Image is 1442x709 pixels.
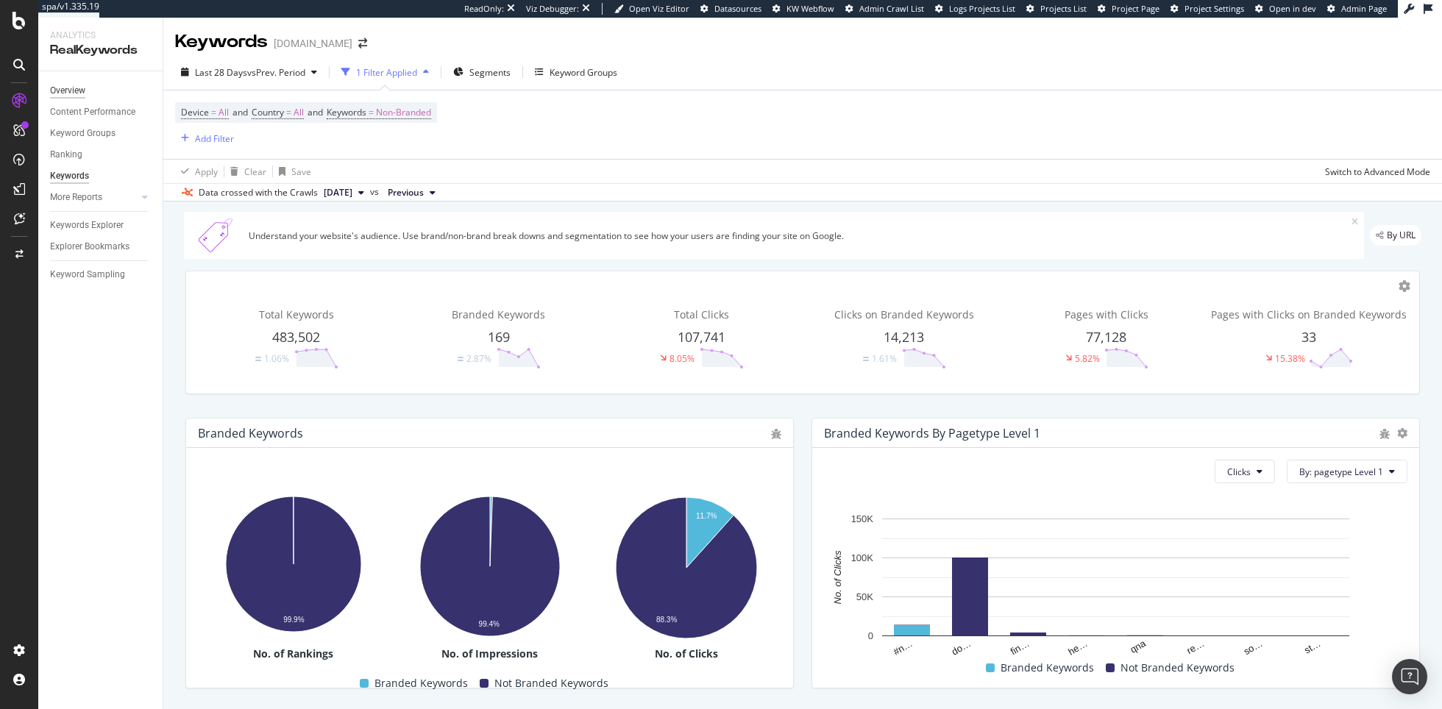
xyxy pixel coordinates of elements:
div: Understand your website's audience. Use brand/non-brand break downs and segmentation to see how y... [249,229,1352,242]
span: Branded Keywords [374,674,468,692]
svg: A chart. [198,489,388,639]
text: 99.9% [283,616,304,624]
button: [DATE] [318,184,370,202]
text: qna [1129,638,1148,655]
div: bug [771,429,781,439]
a: Overview [50,83,152,99]
div: [DOMAIN_NAME] [274,36,352,51]
div: Apply [195,165,218,178]
div: Keyword Groups [50,126,116,141]
button: By: pagetype Level 1 [1287,460,1407,483]
span: Admin Page [1341,3,1387,14]
span: Projects List [1040,3,1087,14]
div: Keywords [175,29,268,54]
button: Keyword Groups [529,60,623,84]
div: RealKeywords [50,42,151,59]
div: 1.06% [264,352,289,365]
a: Content Performance [50,104,152,120]
a: Project Settings [1171,3,1244,15]
span: Not Branded Keywords [494,674,608,692]
svg: A chart. [824,511,1408,658]
div: Overview [50,83,85,99]
text: re… [1184,638,1206,656]
text: st… [1302,638,1323,656]
span: Last 28 Days [195,66,247,79]
span: Branded Keywords [452,307,545,321]
span: = [211,106,216,118]
span: 14,213 [884,328,924,346]
a: Keywords [50,168,152,184]
a: Explorer Bookmarks [50,239,152,254]
span: Device [181,106,209,118]
div: ReadOnly: [464,3,504,15]
a: More Reports [50,190,138,205]
span: Open Viz Editor [629,3,689,14]
div: 2.87% [466,352,491,365]
div: Analytics [50,29,151,42]
span: Project Settings [1184,3,1244,14]
a: Admin Page [1327,3,1387,15]
button: Switch to Advanced Mode [1319,160,1430,183]
button: Clicks [1215,460,1275,483]
span: 483,502 [272,328,320,346]
span: 33 [1301,328,1316,346]
text: 100K [851,552,874,563]
button: Add Filter [175,129,234,147]
div: Keyword Groups [550,66,617,79]
div: Keyword Sampling [50,267,125,282]
div: Save [291,165,311,178]
button: Clear [224,160,266,183]
div: 5.82% [1075,352,1100,365]
text: No. of Clicks [832,550,843,604]
a: Admin Crawl List [845,3,924,15]
a: Keyword Groups [50,126,152,141]
span: Total Keywords [259,307,334,321]
div: Add Filter [195,132,234,145]
div: No. of Clicks [591,646,781,661]
span: Branded Keywords [1001,659,1094,677]
span: Not Branded Keywords [1120,659,1235,677]
span: Non-Branded [376,102,431,123]
span: By URL [1387,231,1416,240]
img: Equal [458,357,464,361]
span: 2025 Aug. 1st [324,186,352,199]
span: = [286,106,291,118]
span: Country [252,106,284,118]
div: Ranking [50,147,82,163]
div: 15.38% [1275,352,1305,365]
a: Datasources [700,3,761,15]
div: Keywords [50,168,89,184]
a: Keyword Sampling [50,267,152,282]
div: Branded Keywords [198,426,303,441]
div: Content Performance [50,104,135,120]
svg: A chart. [394,489,585,644]
div: Explorer Bookmarks [50,239,129,254]
div: Clear [244,165,266,178]
span: Pages with Clicks [1065,307,1148,321]
a: Ranking [50,147,152,163]
button: Last 28 DaysvsPrev. Period [175,60,323,84]
div: Branded Keywords By pagetype Level 1 [824,426,1040,441]
div: 8.05% [669,352,695,365]
div: No. of Impressions [394,646,585,661]
text: 50K [856,591,873,602]
a: Open in dev [1255,3,1316,15]
span: Previous [388,186,424,199]
span: All [294,102,304,123]
div: Keywords Explorer [50,218,124,233]
button: Segments [447,60,516,84]
div: No. of Rankings [198,646,388,661]
img: Xn5yXbTLC6GvtKIoinKAiP4Hm0QJ922KvQwAAAAASUVORK5CYII= [190,218,243,253]
div: bug [1379,429,1390,439]
span: Clicks [1227,466,1251,478]
div: More Reports [50,190,102,205]
div: legacy label [1370,225,1421,246]
span: Clicks on Branded Keywords [834,307,974,321]
div: Open Intercom Messenger [1392,659,1427,694]
span: All [219,102,229,123]
span: 169 [488,328,510,346]
img: Equal [863,357,869,361]
text: 0 [868,630,873,641]
span: and [308,106,323,118]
